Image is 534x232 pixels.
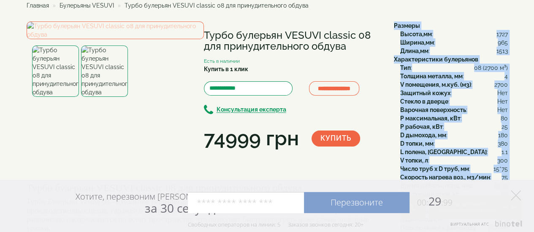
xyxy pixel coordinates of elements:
[497,156,508,165] span: 300
[400,38,508,47] div: :
[400,64,411,71] b: Тип
[400,47,508,55] div: :
[400,131,508,139] div: :
[394,22,420,29] b: Размеры
[400,72,508,80] div: :
[504,72,508,80] span: 4
[400,132,446,139] b: D дымохода, мм
[400,156,508,165] div: :
[496,47,508,55] span: 1513
[125,2,309,9] span: Турбо булерьян VESUVI classic 08 для принудительного обдува
[501,123,508,131] span: 25
[501,114,508,123] span: 80
[501,173,508,181] span: 75
[400,115,461,122] b: P максимальная, кВт
[400,30,508,38] div: :
[498,139,508,148] span: 380
[145,200,220,216] span: за 30 секунд?
[32,45,79,97] img: Турбо булерьян VESUVI classic 08 для принудительного обдува
[400,139,508,148] div: :
[304,192,409,213] a: Перезвоните
[494,80,508,89] span: 2700
[204,58,240,64] small: Есть в наличии
[204,124,299,153] div: 74999 грн
[76,191,220,215] div: Хотите, перезвоним [PERSON_NAME]
[497,97,508,106] span: Нет
[400,165,508,173] div: :
[445,221,523,232] a: Виртуальная АТС
[498,131,508,139] span: 180
[400,148,508,156] div: :
[400,89,508,97] div: :
[60,2,114,9] a: Булерьяны VESUVI
[394,56,478,63] b: Характеристики булерьянов
[400,173,508,181] div: :
[400,90,450,96] b: Защитный кожух
[496,30,508,38] span: 1727
[400,98,448,105] b: Стекло в дверце
[400,123,443,130] b: P рабочая, кВт
[27,2,49,9] a: Главная
[400,107,466,113] b: Варочная поверхность
[400,123,508,131] div: :
[409,193,453,209] span: 29
[493,165,508,173] span: 15*75
[400,31,432,37] b: Высота,мм
[204,65,248,73] label: Купить в 1 клик
[400,114,508,123] div: :
[417,197,428,208] span: 00:
[400,106,508,114] div: :
[400,39,434,46] b: Ширина,мм
[498,38,508,47] span: 965
[27,21,204,39] img: Турбо булерьян VESUVI classic 08 для принудительного обдува
[400,80,508,89] div: :
[497,106,508,114] span: Нет
[400,140,434,147] b: D топки, мм
[81,45,128,97] img: Турбо булерьян VESUVI classic 08 для принудительного обдува
[497,89,508,97] span: Нет
[312,131,360,147] button: Купить
[400,174,490,181] b: Скорость нагрева воз., м3/мин
[400,73,463,80] b: Толщина металла, мм
[400,48,428,54] b: Длина,мм
[400,149,487,155] b: L полена, [GEOGRAPHIC_DATA]
[217,107,286,113] b: Консультация експерта
[400,81,471,88] b: V помещения, м.куб. (м3)
[204,30,381,52] h1: Турбо булерьян VESUVI classic 08 для принудительного обдува
[400,97,508,106] div: :
[441,197,453,208] span: :99
[400,64,508,72] div: :
[188,221,363,228] div: Свободных операторов на линии: 5 Заказов звонков сегодня: 20+
[474,64,508,72] span: 08 (2700 м³)
[400,165,469,172] b: Число труб x D труб, мм
[400,157,428,164] b: V топки, л
[501,148,508,156] span: 1.1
